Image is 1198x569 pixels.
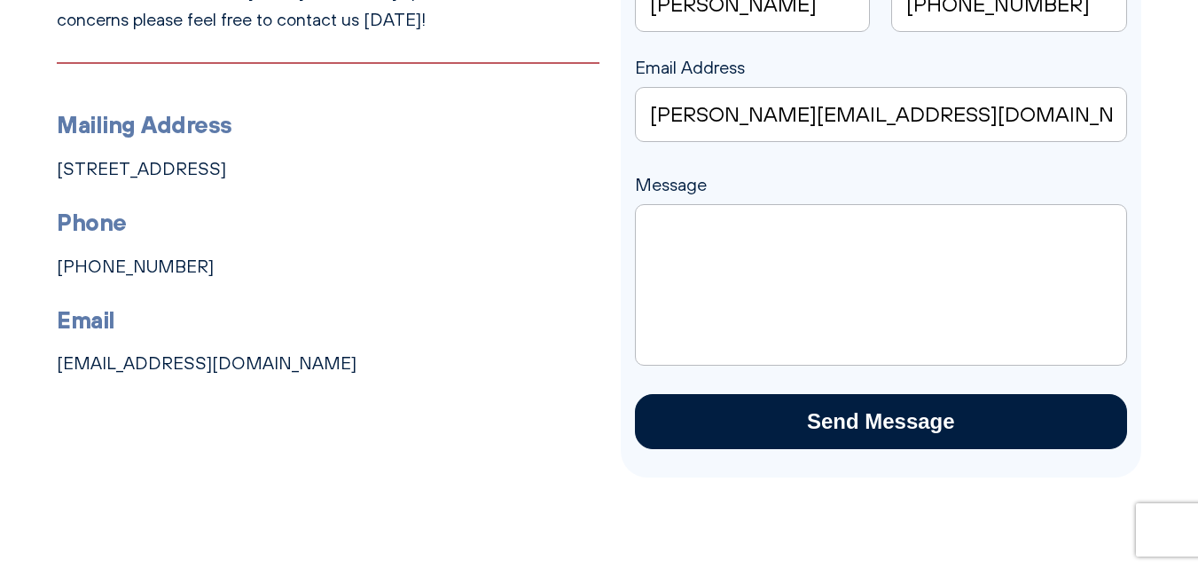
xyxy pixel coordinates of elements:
[635,57,1128,121] label: Email Address
[635,394,1128,449] input: Send Message
[57,352,356,374] a: [EMAIL_ADDRESS][DOMAIN_NAME]
[57,204,599,241] h3: Phone
[57,107,599,144] h3: Mailing Address
[635,204,1128,366] textarea: Message
[635,87,1128,142] input: Email Address
[57,256,214,277] a: [PHONE_NUMBER]
[57,302,599,339] h3: Email
[635,174,1128,224] label: Message
[57,158,226,179] a: [STREET_ADDRESS]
